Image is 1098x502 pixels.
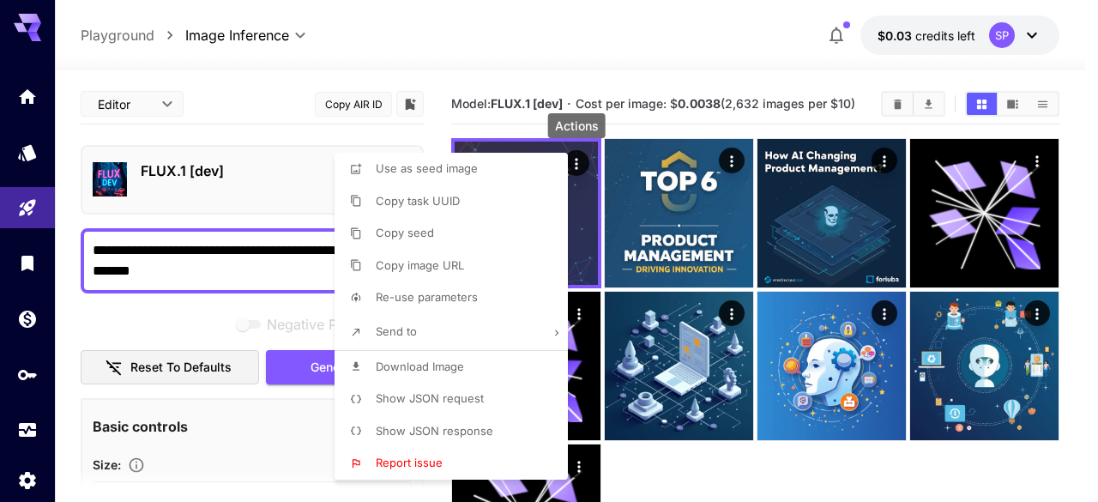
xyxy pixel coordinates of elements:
[376,194,460,208] span: Copy task UUID
[376,324,417,338] span: Send to
[376,391,484,405] span: Show JSON request
[376,226,434,239] span: Copy seed
[376,258,464,272] span: Copy image URL
[376,360,464,373] span: Download Image
[376,161,478,175] span: Use as seed image
[376,290,478,304] span: Re-use parameters
[376,424,493,438] span: Show JSON response
[548,113,606,138] div: Actions
[376,456,443,469] span: Report issue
